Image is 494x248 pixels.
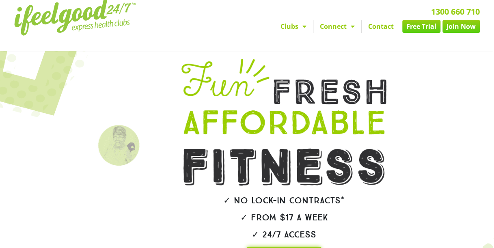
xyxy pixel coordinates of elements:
[431,6,480,17] a: 1300 660 710
[159,230,410,239] h2: ✓ 24/7 Access
[402,20,440,33] a: Free Trial
[274,20,313,33] a: Clubs
[442,20,480,33] a: Join Now
[313,20,361,33] a: Connect
[159,213,410,222] h2: ✓ From $17 a week
[362,20,400,33] a: Contact
[180,20,480,33] nav: Menu
[159,196,410,205] h2: ✓ No lock-in contracts*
